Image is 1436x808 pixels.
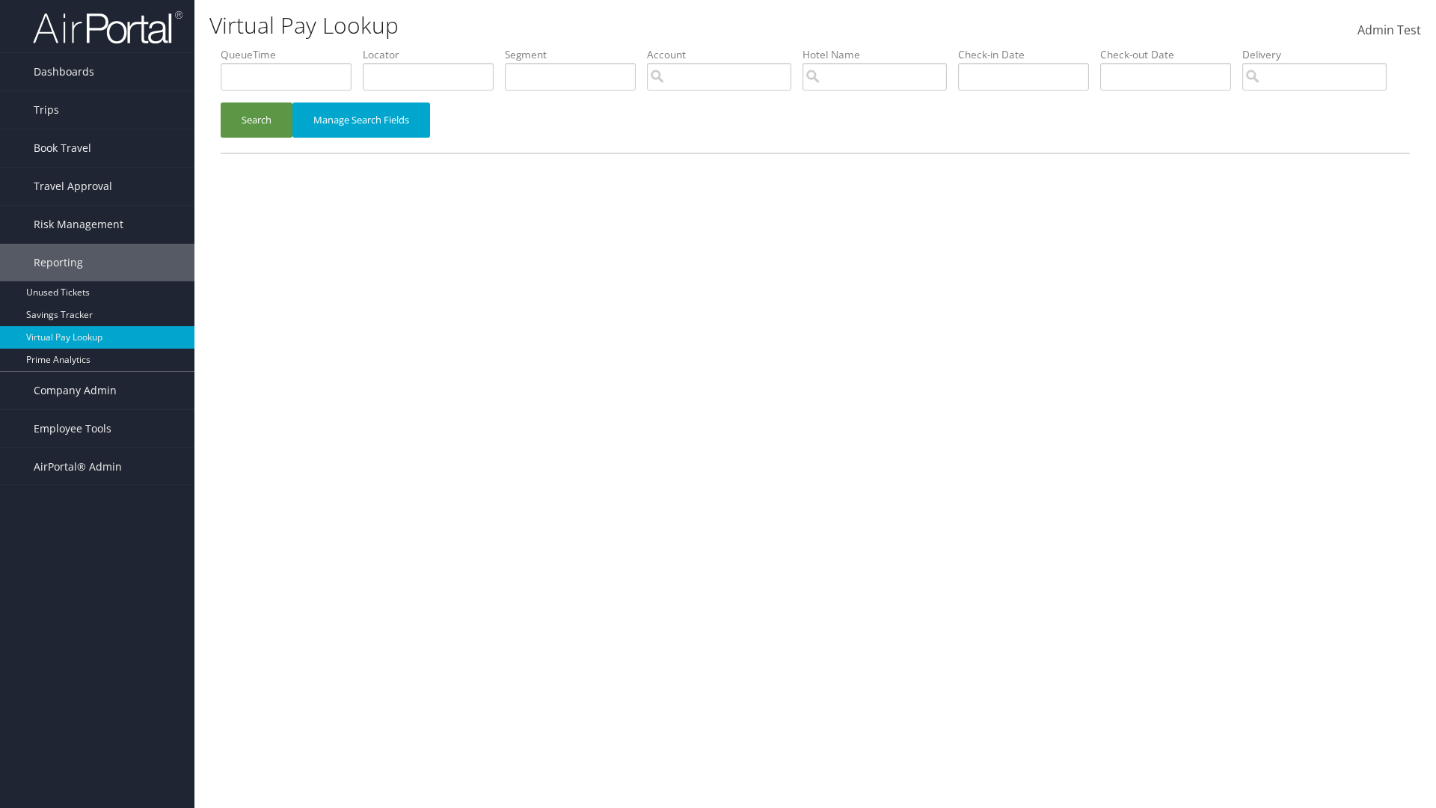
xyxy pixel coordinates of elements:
span: Travel Approval [34,168,112,205]
label: Check-in Date [958,47,1100,62]
span: Reporting [34,244,83,281]
span: Employee Tools [34,410,111,447]
label: Segment [505,47,647,62]
label: Delivery [1242,47,1398,62]
span: AirPortal® Admin [34,448,122,486]
span: Trips [34,91,59,129]
span: Risk Management [34,206,123,243]
label: Hotel Name [803,47,958,62]
button: Manage Search Fields [292,102,430,138]
span: Company Admin [34,372,117,409]
img: airportal-logo.png [33,10,182,45]
span: Book Travel [34,129,91,167]
span: Dashboards [34,53,94,91]
label: QueueTime [221,47,363,62]
a: Admin Test [1357,7,1421,54]
label: Locator [363,47,505,62]
label: Check-out Date [1100,47,1242,62]
label: Account [647,47,803,62]
h1: Virtual Pay Lookup [209,10,1017,41]
button: Search [221,102,292,138]
span: Admin Test [1357,22,1421,38]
